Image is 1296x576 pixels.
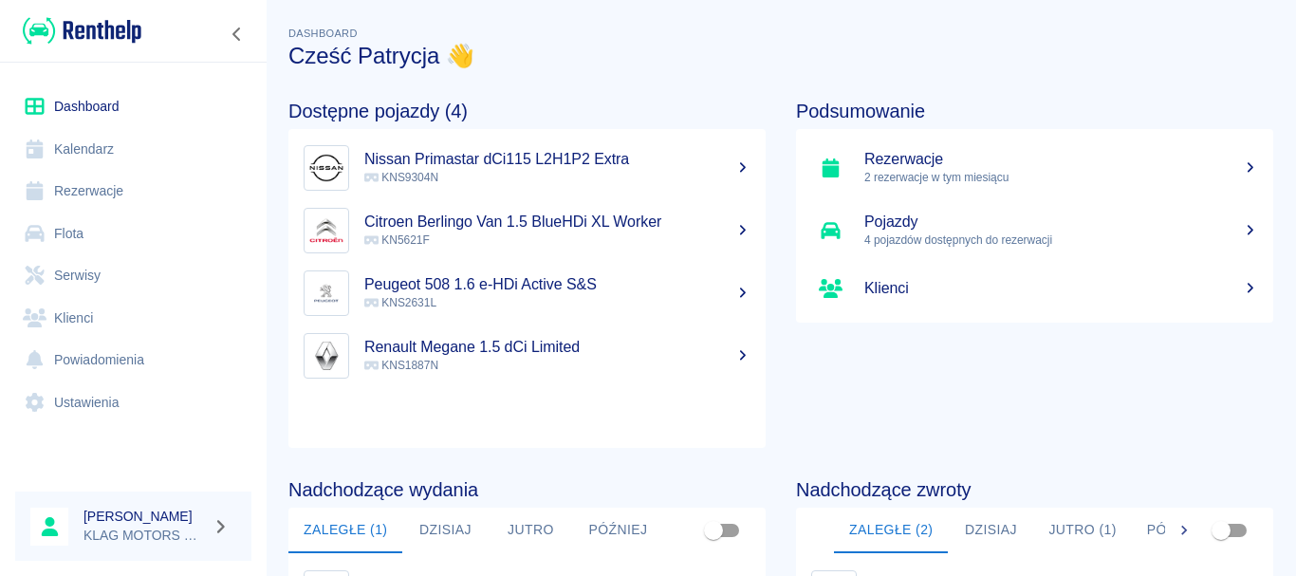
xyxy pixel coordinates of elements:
img: Renthelp logo [23,15,141,46]
a: Dashboard [15,85,251,128]
a: ImageCitroen Berlingo Van 1.5 BlueHDi XL Worker KN5621F [288,199,766,262]
button: Zwiń nawigację [223,22,251,46]
button: Dzisiaj [948,508,1033,553]
button: Jutro (1) [1033,508,1131,553]
img: Image [308,338,344,374]
p: 4 pojazdów dostępnych do rezerwacji [864,232,1258,249]
button: Później [573,508,662,553]
a: Klienci [796,262,1273,315]
button: Zaległe (2) [834,508,948,553]
h4: Nadchodzące zwroty [796,478,1273,501]
a: Powiadomienia [15,339,251,381]
a: Pojazdy4 pojazdów dostępnych do rezerwacji [796,199,1273,262]
span: KNS9304N [364,171,438,184]
span: KNS1887N [364,359,438,372]
a: Serwisy [15,254,251,297]
span: KN5621F [364,233,430,247]
h5: Pojazdy [864,213,1258,232]
a: Flota [15,213,251,255]
a: Rezerwacje [15,170,251,213]
h5: Nissan Primastar dCi115 L2H1P2 Extra [364,150,750,169]
a: Klienci [15,297,251,340]
h5: Peugeot 508 1.6 e-HDi Active S&S [364,275,750,294]
img: Image [308,150,344,186]
a: Renthelp logo [15,15,141,46]
img: Image [308,213,344,249]
a: Rezerwacje2 rezerwacje w tym miesiącu [796,137,1273,199]
h6: [PERSON_NAME] [83,507,205,526]
a: ImagePeugeot 508 1.6 e-HDi Active S&S KNS2631L [288,262,766,325]
span: Dashboard [288,28,358,39]
h5: Rezerwacje [864,150,1258,169]
button: Później (1) [1132,508,1243,553]
h4: Podsumowanie [796,100,1273,122]
span: Pokaż przypisane tylko do mnie [1203,512,1239,548]
button: Zaległe (1) [288,508,402,553]
a: Ustawienia [15,381,251,424]
h4: Dostępne pojazdy (4) [288,100,766,122]
a: ImageRenault Megane 1.5 dCi Limited KNS1887N [288,325,766,387]
h5: Citroen Berlingo Van 1.5 BlueHDi XL Worker [364,213,750,232]
a: Kalendarz [15,128,251,171]
button: Jutro [488,508,573,553]
h3: Cześć Patrycja 👋 [288,43,1273,69]
span: KNS2631L [364,296,436,309]
p: 2 rezerwacje w tym miesiącu [864,169,1258,186]
a: ImageNissan Primastar dCi115 L2H1P2 Extra KNS9304N [288,137,766,199]
img: Image [308,275,344,311]
h4: Nadchodzące wydania [288,478,766,501]
h5: Klienci [864,279,1258,298]
h5: Renault Megane 1.5 dCi Limited [364,338,750,357]
button: Dzisiaj [402,508,488,553]
span: Pokaż przypisane tylko do mnie [695,512,731,548]
p: KLAG MOTORS Rent a Car [83,526,205,546]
